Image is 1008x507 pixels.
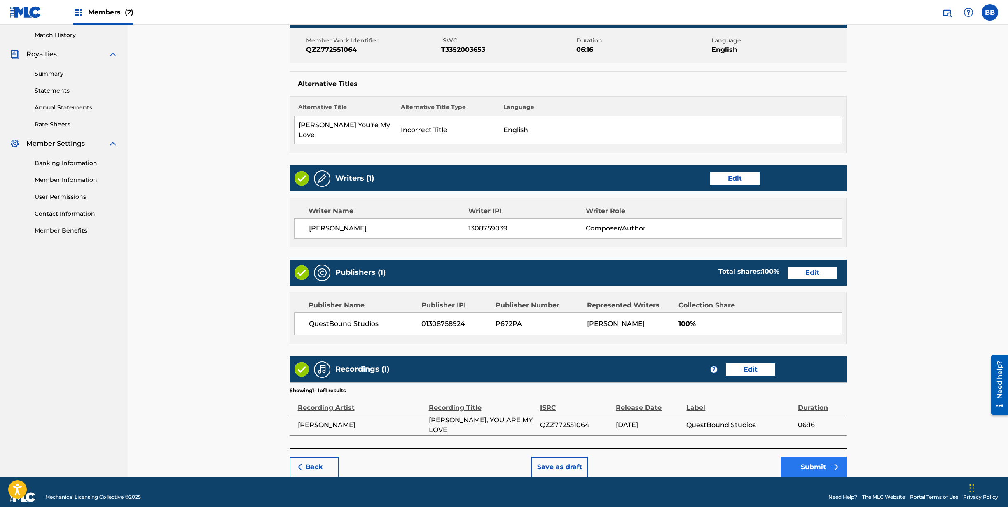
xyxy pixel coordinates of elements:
[35,86,118,95] a: Statements
[10,6,42,18] img: MLC Logo
[441,45,574,55] span: T3352003653
[587,320,645,328] span: [PERSON_NAME]
[88,7,133,17] span: Members
[290,457,339,477] button: Back
[711,45,844,55] span: English
[294,116,397,144] td: [PERSON_NAME] You're My Love
[678,300,758,310] div: Collection Share
[73,7,83,17] img: Top Rightsholders
[531,457,588,477] button: Save as draft
[306,36,439,45] span: Member Work Identifier
[910,493,958,501] a: Portal Terms of Use
[499,103,842,116] th: Language
[441,36,574,45] span: ISWC
[499,116,842,144] td: English
[335,365,389,374] h5: Recordings (1)
[35,31,118,40] a: Match History
[296,462,306,472] img: 7ee5dd4eb1f8a8e3ef2f.svg
[397,116,499,144] td: Incorrect Title
[788,267,837,279] button: Edit
[309,319,416,329] span: QuestBound Studios
[576,45,709,55] span: 06:16
[125,8,133,16] span: (2)
[781,457,847,477] button: Submit
[35,226,118,235] a: Member Benefits
[710,172,760,185] button: Edit
[496,319,581,329] span: P672PA
[982,4,998,21] div: User Menu
[335,174,374,183] h5: Writers (1)
[309,300,415,310] div: Publisher Name
[306,45,439,55] span: QZZ772551064
[298,394,425,413] div: Recording Artist
[317,365,327,374] img: Recordings
[468,223,585,233] span: 1308759039
[421,319,489,329] span: 01308758924
[298,420,425,430] span: [PERSON_NAME]
[429,415,536,435] span: [PERSON_NAME], YOU ARE MY LOVE
[678,319,842,329] span: 100%
[10,139,20,149] img: Member Settings
[576,36,709,45] span: Duration
[35,159,118,167] a: Banking Information
[429,394,536,413] div: Recording Title
[496,300,581,310] div: Publisher Number
[939,4,955,21] a: Public Search
[587,300,672,310] div: Represented Writers
[35,103,118,112] a: Annual Statements
[960,4,977,21] div: Help
[862,493,905,501] a: The MLC Website
[828,493,857,501] a: Need Help?
[616,420,682,430] span: [DATE]
[468,206,586,216] div: Writer IPI
[317,174,327,184] img: Writers
[686,420,793,430] span: QuestBound Studios
[397,103,499,116] th: Alternative Title Type
[335,268,386,277] h5: Publishers (1)
[540,394,612,413] div: ISRC
[298,80,838,88] h5: Alternative Titles
[967,467,1008,507] iframe: Chat Widget
[711,36,844,45] span: Language
[26,49,57,59] span: Royalties
[295,362,309,377] img: Valid
[798,394,842,413] div: Duration
[942,7,952,17] img: search
[616,394,682,413] div: Release Date
[586,206,692,216] div: Writer Role
[969,476,974,500] div: Drag
[317,268,327,278] img: Publishers
[985,351,1008,419] iframe: Resource Center
[830,462,840,472] img: f7272a7cc735f4ea7f67.svg
[686,394,793,413] div: Label
[45,493,141,501] span: Mechanical Licensing Collective © 2025
[35,70,118,78] a: Summary
[35,209,118,218] a: Contact Information
[726,363,775,376] button: Edit
[309,223,469,233] span: [PERSON_NAME]
[26,139,85,149] span: Member Settings
[294,103,397,116] th: Alternative Title
[10,492,35,502] img: logo
[108,49,118,59] img: expand
[35,120,118,129] a: Rate Sheets
[35,193,118,201] a: User Permissions
[798,420,842,430] span: 06:16
[586,223,692,233] span: Composer/Author
[718,267,779,277] div: Total shares:
[711,366,717,373] span: ?
[421,300,489,310] div: Publisher IPI
[35,176,118,184] a: Member Information
[295,171,309,186] img: Valid
[108,139,118,149] img: expand
[290,387,346,394] p: Showing 1 - 1 of 1 results
[540,420,612,430] span: QZZ772551064
[295,265,309,280] img: Valid
[963,493,998,501] a: Privacy Policy
[762,267,779,275] span: 100 %
[964,7,973,17] img: help
[10,49,20,59] img: Royalties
